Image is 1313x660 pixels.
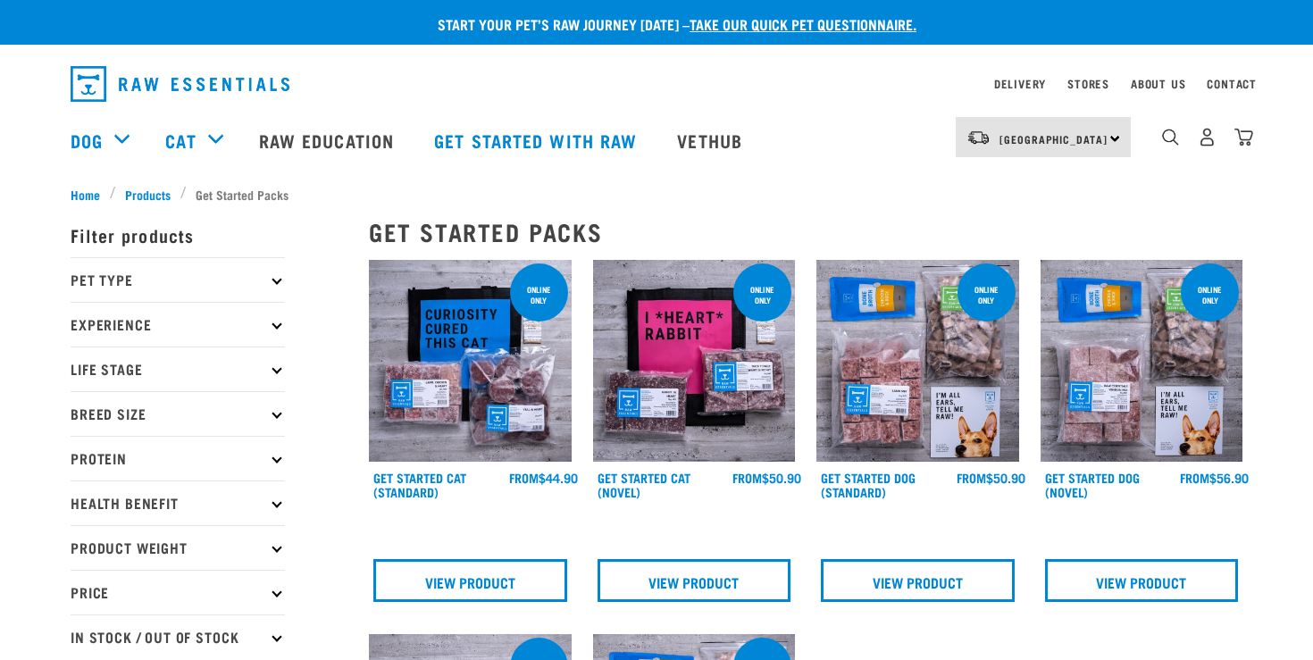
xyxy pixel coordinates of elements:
a: View Product [373,559,567,602]
img: user.png [1198,128,1217,146]
nav: dropdown navigation [56,59,1257,109]
a: Get Started Dog (Novel) [1045,474,1140,495]
a: Products [116,185,180,204]
p: In Stock / Out Of Stock [71,614,285,659]
a: Get Started Cat (Novel) [598,474,690,495]
a: Get Started Cat (Standard) [373,474,466,495]
img: NSP Dog Standard Update [816,260,1019,463]
div: online only [958,276,1016,313]
img: home-icon-1@2x.png [1162,129,1179,146]
h2: Get Started Packs [369,218,1242,246]
img: Raw Essentials Logo [71,66,289,102]
img: Assortment Of Raw Essential Products For Cats Including, Blue And Black Tote Bag With "Curiosity ... [369,260,572,463]
span: FROM [509,474,539,480]
div: $56.90 [1180,471,1249,485]
p: Pet Type [71,257,285,302]
a: take our quick pet questionnaire. [690,20,916,28]
a: Cat [165,127,196,154]
span: [GEOGRAPHIC_DATA] [999,136,1108,142]
a: View Product [1045,559,1239,602]
a: Raw Education [241,104,416,176]
a: Stores [1067,80,1109,87]
a: View Product [821,559,1015,602]
div: online only [1181,276,1239,313]
p: Breed Size [71,391,285,436]
span: FROM [957,474,986,480]
img: NSP Dog Novel Update [1041,260,1243,463]
p: Price [71,570,285,614]
a: Vethub [659,104,765,176]
img: home-icon@2x.png [1234,128,1253,146]
a: About Us [1131,80,1185,87]
span: Products [125,185,171,204]
div: $50.90 [732,471,801,485]
span: Home [71,185,100,204]
a: Get started with Raw [416,104,659,176]
a: Get Started Dog (Standard) [821,474,916,495]
a: Home [71,185,110,204]
p: Experience [71,302,285,347]
a: Contact [1207,80,1257,87]
div: online only [510,276,568,313]
div: $50.90 [957,471,1025,485]
p: Protein [71,436,285,480]
img: Assortment Of Raw Essential Products For Cats Including, Pink And Black Tote Bag With "I *Heart* ... [593,260,796,463]
a: Delivery [994,80,1046,87]
a: Dog [71,127,103,154]
a: View Product [598,559,791,602]
p: Product Weight [71,525,285,570]
img: van-moving.png [966,129,991,146]
p: Filter products [71,213,285,257]
p: Life Stage [71,347,285,391]
span: FROM [1180,474,1209,480]
p: Health Benefit [71,480,285,525]
div: $44.90 [509,471,578,485]
span: FROM [732,474,762,480]
nav: breadcrumbs [71,185,1242,204]
div: online only [733,276,791,313]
